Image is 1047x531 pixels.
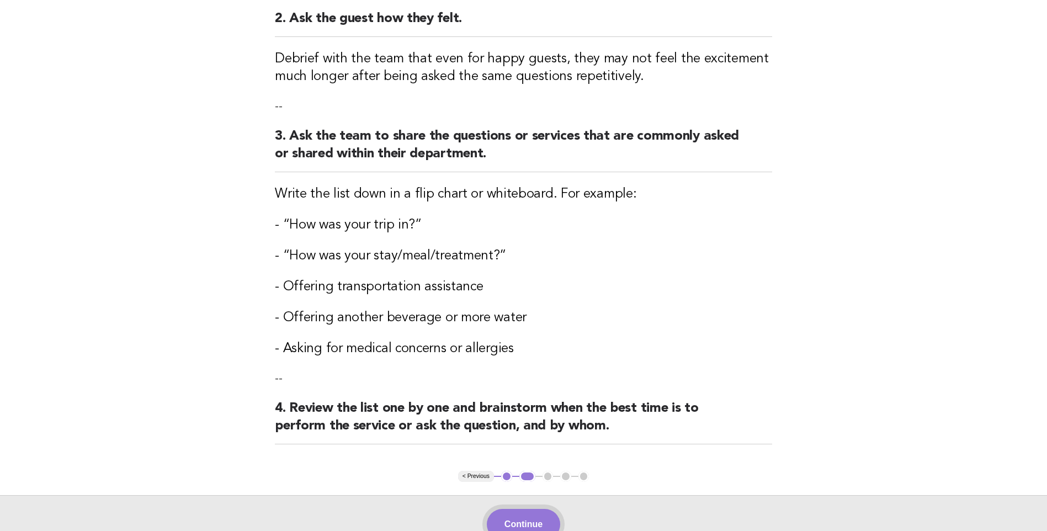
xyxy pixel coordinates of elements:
h3: Write the list down in a flip chart or whiteboard. For example: [275,185,772,203]
h3: - Offering transportation assistance [275,278,772,296]
h3: - Offering another beverage or more water [275,309,772,327]
button: < Previous [458,471,494,482]
h2: 4. Review the list one by one and brainstorm when the best time is to perform the service or ask ... [275,400,772,444]
p: -- [275,371,772,386]
h3: - “How was your stay/meal/treatment?” [275,247,772,265]
button: 1 [501,471,512,482]
p: -- [275,99,772,114]
button: 2 [519,471,535,482]
h2: 3. Ask the team to share the questions or services that are commonly asked or shared within their... [275,128,772,172]
h3: Debrief with the team that even for happy guests, they may not feel the excitement much longer af... [275,50,772,86]
h3: - Asking for medical concerns or allergies [275,340,772,358]
h2: 2. Ask the guest how they felt. [275,10,772,37]
h3: - “How was your trip in?” [275,216,772,234]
